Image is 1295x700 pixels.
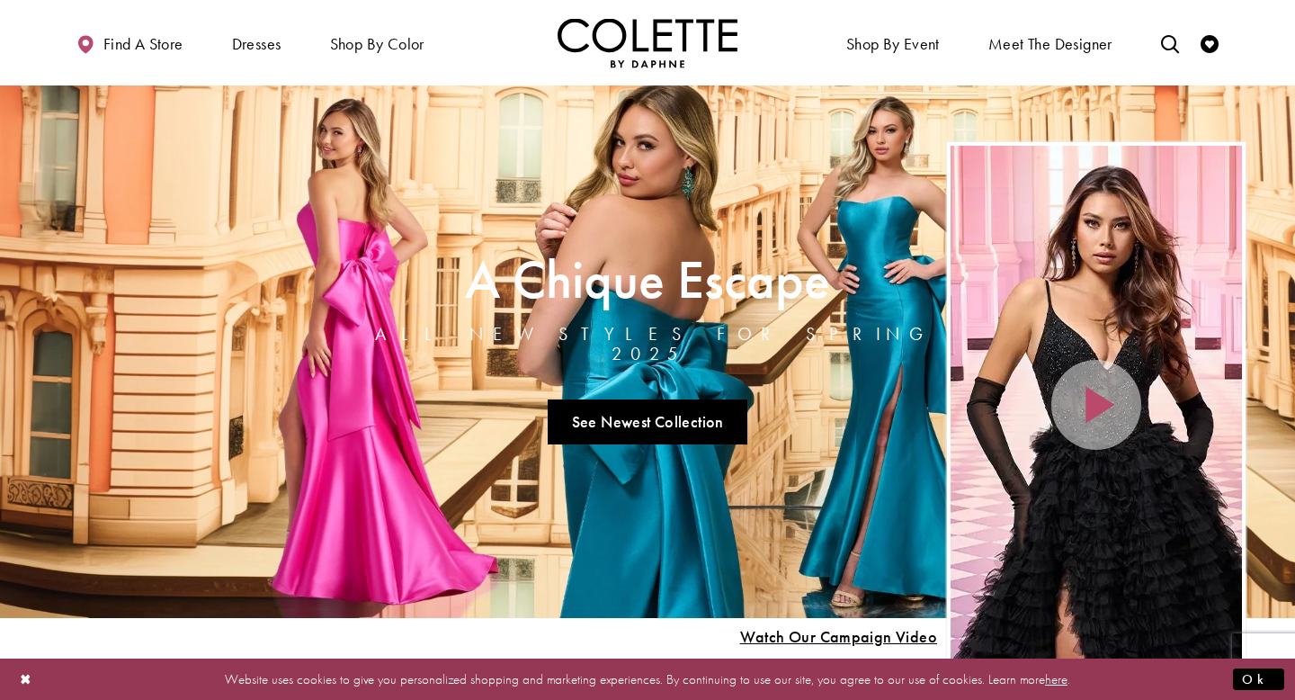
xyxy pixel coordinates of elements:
p: Website uses cookies to give you personalized shopping and marketing experiences. By continuing t... [129,667,1165,691]
span: Shop by color [330,35,424,53]
img: Colette by Daphne [558,18,737,67]
a: Toggle search [1157,18,1183,67]
a: here [1045,669,1067,687]
span: Meet the designer [988,35,1112,53]
a: Visit Home Page [558,18,737,67]
span: Shop By Event [842,18,944,67]
button: Close Dialog [11,663,41,695]
a: Check Wishlist [1196,18,1223,67]
a: See Newest Collection A Chique Escape All New Styles For Spring 2025 [548,399,747,444]
span: Dresses [232,35,281,53]
span: Shop by color [326,18,429,67]
a: Find a store [72,18,187,67]
span: Play Slide #15 Video [739,628,937,646]
span: Find a store [103,35,183,53]
span: Shop By Event [846,35,940,53]
button: Submit Dialog [1233,668,1284,690]
a: Meet the designer [984,18,1117,67]
ul: Slider Links [348,392,947,452]
span: Dresses [228,18,286,67]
